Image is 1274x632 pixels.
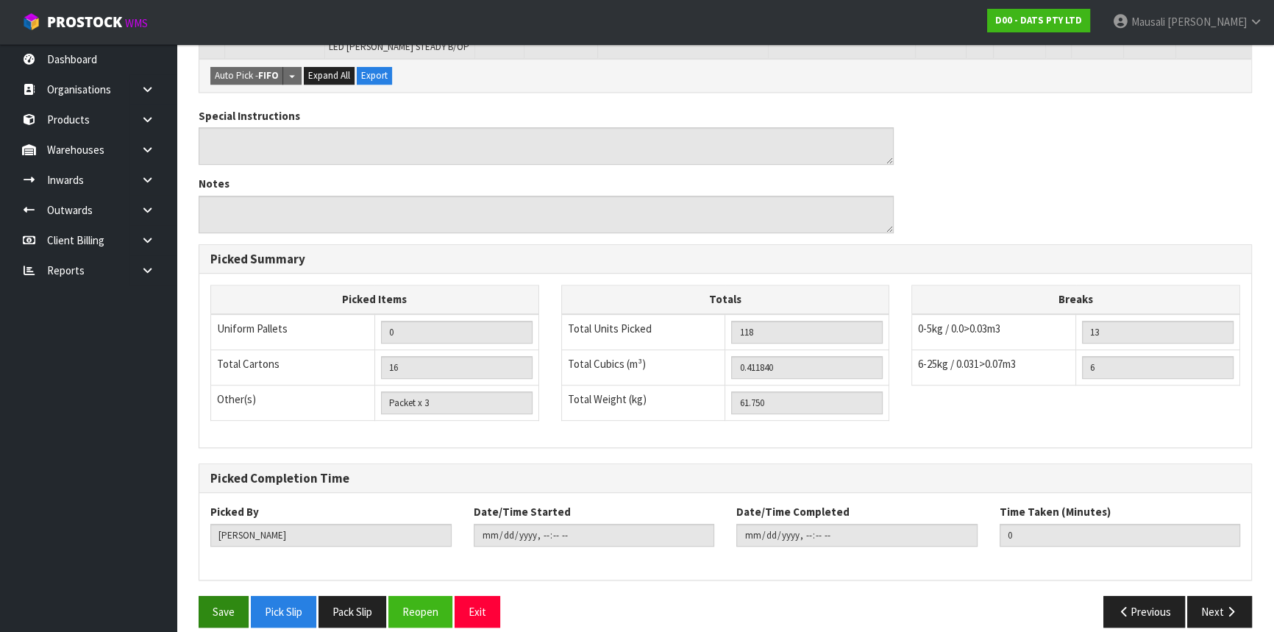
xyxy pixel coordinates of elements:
td: Total Cubics (m³) [561,349,725,385]
th: Totals [561,285,889,314]
td: Uniform Pallets [211,314,375,350]
a: D00 - DATS PTY LTD [987,9,1090,32]
small: WMS [125,16,148,30]
span: 0-5kg / 0.0>0.03m3 [918,322,1000,335]
td: Total Units Picked [561,314,725,350]
td: Total Cartons [211,349,375,385]
button: Auto Pick -FIFO [210,67,283,85]
button: Previous [1103,596,1186,628]
input: Picked By [210,524,452,547]
label: Date/Time Completed [736,504,850,519]
span: ProStock [47,13,122,32]
span: Mausali [1131,15,1165,29]
input: Time Taken [1000,524,1241,547]
button: Save [199,596,249,628]
span: 6-25kg / 0.031>0.07m3 [918,357,1016,371]
input: UNIFORM P LINES [381,321,533,344]
input: OUTERS TOTAL = CTN [381,356,533,379]
h3: Picked Completion Time [210,472,1240,486]
td: Other(s) [211,385,375,420]
label: Date/Time Started [474,504,571,519]
label: Notes [199,176,229,191]
h3: Picked Summary [210,252,1240,266]
th: Breaks [912,285,1240,314]
button: Pack Slip [318,596,386,628]
span: Expand All [308,69,350,82]
strong: FIFO [258,69,279,82]
td: Total Weight (kg) [561,385,725,420]
button: Reopen [388,596,452,628]
button: Pick Slip [251,596,316,628]
label: Picked By [210,504,259,519]
button: Export [357,67,392,85]
button: Exit [455,596,500,628]
span: [PERSON_NAME] [1167,15,1247,29]
th: Picked Items [211,285,539,314]
label: Special Instructions [199,108,300,124]
strong: D00 - DATS PTY LTD [995,14,1082,26]
button: Expand All [304,67,355,85]
img: cube-alt.png [22,13,40,31]
button: Next [1187,596,1252,628]
label: Time Taken (Minutes) [1000,504,1111,519]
